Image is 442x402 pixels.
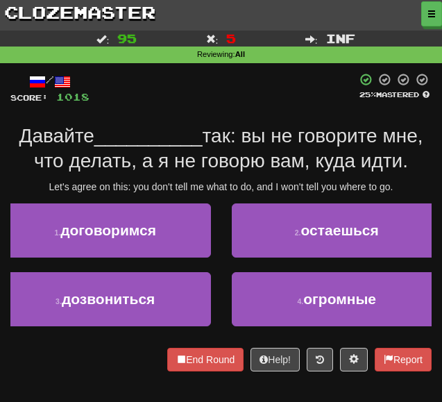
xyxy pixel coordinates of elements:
span: огромные [303,291,376,307]
span: __________ [94,125,203,146]
small: 4 . [297,297,303,305]
span: : [206,34,219,44]
span: так: вы не говорите мне, что делать, а я не говорю вам, куда идти. [34,125,423,171]
button: Round history (alt+y) [307,348,333,371]
small: 2 . [295,228,301,237]
span: : [305,34,318,44]
button: Report [375,348,432,371]
div: Mastered [357,90,432,99]
span: Score: [10,93,48,102]
span: 25 % [359,90,376,99]
strong: All [235,50,245,58]
span: остаешься [301,222,379,238]
small: 1 . [54,228,60,237]
button: End Round [167,348,244,371]
span: договоримся [60,222,156,238]
span: Inf [326,31,355,45]
span: 95 [117,31,137,45]
button: Help! [250,348,300,371]
span: Давайте [19,125,94,146]
small: 3 . [56,297,62,305]
span: 1018 [56,91,90,103]
span: 5 [226,31,236,45]
span: дозвониться [62,291,155,307]
span: : [96,34,109,44]
div: Let's agree on this: you don't tell me what to do, and I won't tell you where to go. [10,180,432,194]
div: / [10,73,90,90]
